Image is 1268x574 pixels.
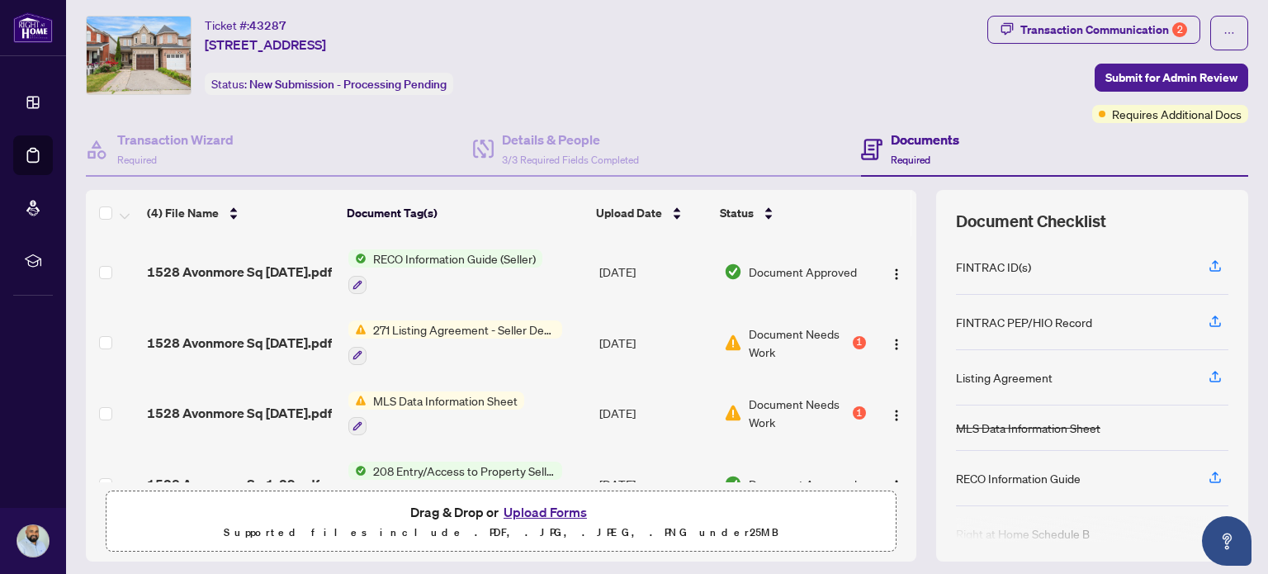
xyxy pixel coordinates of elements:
[348,462,562,506] button: Status Icon208 Entry/Access to Property Seller Acknowledgement
[593,236,717,307] td: [DATE]
[348,320,562,365] button: Status Icon271 Listing Agreement - Seller Designated Representation Agreement Authority to Offer ...
[249,18,286,33] span: 43287
[890,479,903,492] img: Logo
[147,204,219,222] span: (4) File Name
[87,17,191,94] img: IMG-E12278080_1.jpg
[340,190,590,236] th: Document Tag(s)
[106,491,896,553] span: Drag & Drop orUpload FormsSupported files include .PDF, .JPG, .JPEG, .PNG under25MB
[713,190,868,236] th: Status
[348,249,367,268] img: Status Icon
[749,395,849,431] span: Document Needs Work
[140,190,340,236] th: (4) File Name
[956,258,1031,276] div: FINTRAC ID(s)
[205,35,326,55] span: [STREET_ADDRESS]
[117,154,157,166] span: Required
[724,404,742,422] img: Document Status
[987,16,1200,44] button: Transaction Communication2
[720,204,754,222] span: Status
[367,320,562,339] span: 271 Listing Agreement - Seller Designated Representation Agreement Authority to Offer for Sale
[1172,22,1187,37] div: 2
[205,73,453,95] div: Status:
[883,400,910,426] button: Logo
[883,471,910,497] button: Logo
[589,190,712,236] th: Upload Date
[348,249,542,294] button: Status IconRECO Information Guide (Seller)
[117,130,234,149] h4: Transaction Wizard
[116,523,886,543] p: Supported files include .PDF, .JPG, .JPEG, .PNG under 25 MB
[367,391,524,410] span: MLS Data Information Sheet
[502,130,639,149] h4: Details & People
[1020,17,1187,43] div: Transaction Communication
[596,204,662,222] span: Upload Date
[249,77,447,92] span: New Submission - Processing Pending
[956,313,1092,331] div: FINTRAC PEP/HIO Record
[147,474,319,494] span: 1528 Avonmore Sq 1-29.pdf
[724,263,742,281] img: Document Status
[853,336,866,349] div: 1
[348,391,367,410] img: Status Icon
[956,469,1081,487] div: RECO Information Guide
[348,462,367,480] img: Status Icon
[890,268,903,281] img: Logo
[724,475,742,493] img: Document Status
[749,475,857,493] span: Document Approved
[891,130,959,149] h4: Documents
[348,320,367,339] img: Status Icon
[205,16,286,35] div: Ticket #:
[147,333,332,353] span: 1528 Avonmore Sq [DATE].pdf
[724,334,742,352] img: Document Status
[367,249,542,268] span: RECO Information Guide (Seller)
[147,262,332,282] span: 1528 Avonmore Sq [DATE].pdf
[749,263,857,281] span: Document Approved
[502,154,639,166] span: 3/3 Required Fields Completed
[890,409,903,422] img: Logo
[883,330,910,356] button: Logo
[1095,64,1248,92] button: Submit for Admin Review
[956,210,1106,233] span: Document Checklist
[1112,105,1242,123] span: Requires Additional Docs
[1202,516,1251,566] button: Open asap
[13,12,53,43] img: logo
[1223,27,1235,39] span: ellipsis
[853,406,866,420] div: 1
[883,259,910,285] button: Logo
[410,501,592,523] span: Drag & Drop or
[890,338,903,351] img: Logo
[348,391,524,436] button: Status IconMLS Data Information Sheet
[891,154,930,166] span: Required
[593,448,717,519] td: [DATE]
[956,419,1100,437] div: MLS Data Information Sheet
[593,378,717,449] td: [DATE]
[367,462,562,480] span: 208 Entry/Access to Property Seller Acknowledgement
[499,501,592,523] button: Upload Forms
[17,525,49,557] img: Profile Icon
[956,368,1053,387] div: Listing Agreement
[1105,64,1237,91] span: Submit for Admin Review
[147,403,332,423] span: 1528 Avonmore Sq [DATE].pdf
[749,325,849,361] span: Document Needs Work
[593,307,717,378] td: [DATE]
